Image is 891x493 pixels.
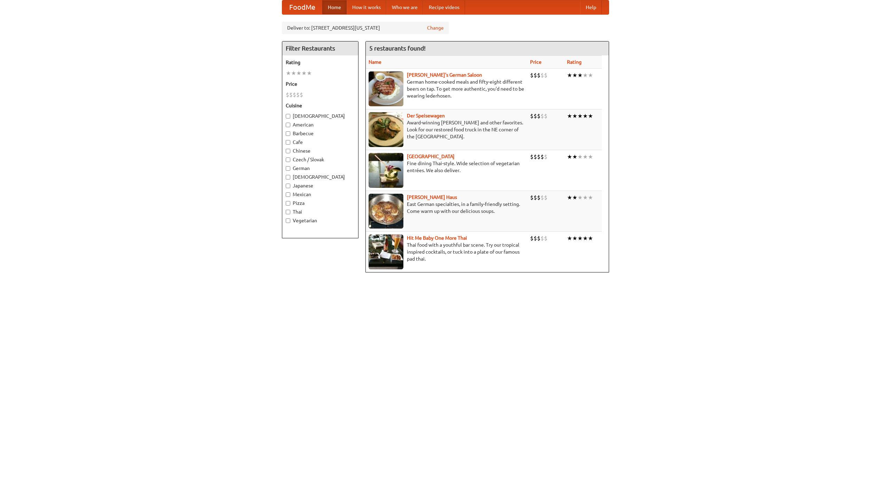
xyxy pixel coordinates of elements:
li: $ [544,71,547,79]
li: ★ [296,69,301,77]
input: Barbecue [286,131,290,136]
li: ★ [567,194,572,201]
a: Hit Me Baby One More Thai [407,235,467,241]
li: ★ [588,71,593,79]
li: ★ [583,112,588,120]
label: Czech / Slovak [286,156,355,163]
label: Pizza [286,200,355,207]
label: German [286,165,355,172]
li: $ [534,234,537,242]
a: Rating [567,59,582,65]
input: Japanese [286,184,290,188]
li: $ [534,194,537,201]
li: $ [534,71,537,79]
p: Fine dining Thai-style. Wide selection of vegetarian entrées. We also deliver. [369,160,525,174]
li: $ [300,91,303,99]
a: Home [322,0,347,14]
li: ★ [291,69,296,77]
li: $ [541,71,544,79]
img: esthers.jpg [369,71,403,106]
a: Change [427,24,444,31]
label: Vegetarian [286,217,355,224]
li: ★ [567,234,572,242]
li: $ [534,153,537,161]
a: Who we are [386,0,423,14]
input: Vegetarian [286,218,290,223]
li: $ [544,234,547,242]
li: ★ [588,112,593,120]
input: Chinese [286,149,290,153]
li: $ [289,91,293,99]
li: ★ [577,153,583,161]
p: Award-winning [PERSON_NAME] and other favorites. Look for our restored food truck in the NE corne... [369,119,525,140]
li: $ [296,91,300,99]
li: ★ [577,71,583,79]
a: Name [369,59,381,65]
li: $ [537,153,541,161]
li: ★ [572,234,577,242]
li: $ [530,71,534,79]
li: $ [530,194,534,201]
a: Recipe videos [423,0,465,14]
li: $ [544,194,547,201]
li: ★ [583,153,588,161]
li: ★ [567,71,572,79]
a: [GEOGRAPHIC_DATA] [407,154,455,159]
label: Thai [286,208,355,215]
label: Mexican [286,191,355,198]
img: speisewagen.jpg [369,112,403,147]
li: ★ [588,234,593,242]
li: ★ [583,71,588,79]
input: American [286,123,290,127]
img: babythai.jpg [369,234,403,269]
a: How it works [347,0,386,14]
li: ★ [577,234,583,242]
li: $ [544,153,547,161]
li: $ [530,153,534,161]
li: ★ [577,194,583,201]
li: $ [541,153,544,161]
label: Chinese [286,147,355,154]
a: FoodMe [282,0,322,14]
li: ★ [572,112,577,120]
h5: Rating [286,59,355,66]
li: $ [293,91,296,99]
input: [DEMOGRAPHIC_DATA] [286,175,290,179]
li: $ [541,112,544,120]
p: East German specialties, in a family-friendly setting. Come warm up with our delicious soups. [369,201,525,215]
li: ★ [567,153,572,161]
li: $ [541,234,544,242]
h5: Price [286,80,355,87]
li: ★ [588,153,593,161]
a: [PERSON_NAME] Haus [407,194,457,200]
input: [DEMOGRAPHIC_DATA] [286,114,290,118]
input: Cafe [286,140,290,145]
ng-pluralize: 5 restaurants found! [369,45,426,52]
input: Thai [286,210,290,214]
li: $ [537,234,541,242]
li: $ [537,71,541,79]
a: [PERSON_NAME]'s German Saloon [407,72,482,78]
li: ★ [572,153,577,161]
li: $ [544,112,547,120]
input: German [286,166,290,171]
img: kohlhaus.jpg [369,194,403,229]
label: Japanese [286,182,355,189]
li: ★ [567,112,572,120]
label: American [286,121,355,128]
li: $ [530,234,534,242]
h5: Cuisine [286,102,355,109]
input: Mexican [286,192,290,197]
li: ★ [583,194,588,201]
label: [DEMOGRAPHIC_DATA] [286,174,355,180]
li: ★ [572,71,577,79]
label: Barbecue [286,130,355,137]
p: German home-cooked meals and fifty-eight different beers on tap. To get more authentic, you'd nee... [369,78,525,99]
label: Cafe [286,139,355,146]
a: Der Speisewagen [407,113,445,118]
